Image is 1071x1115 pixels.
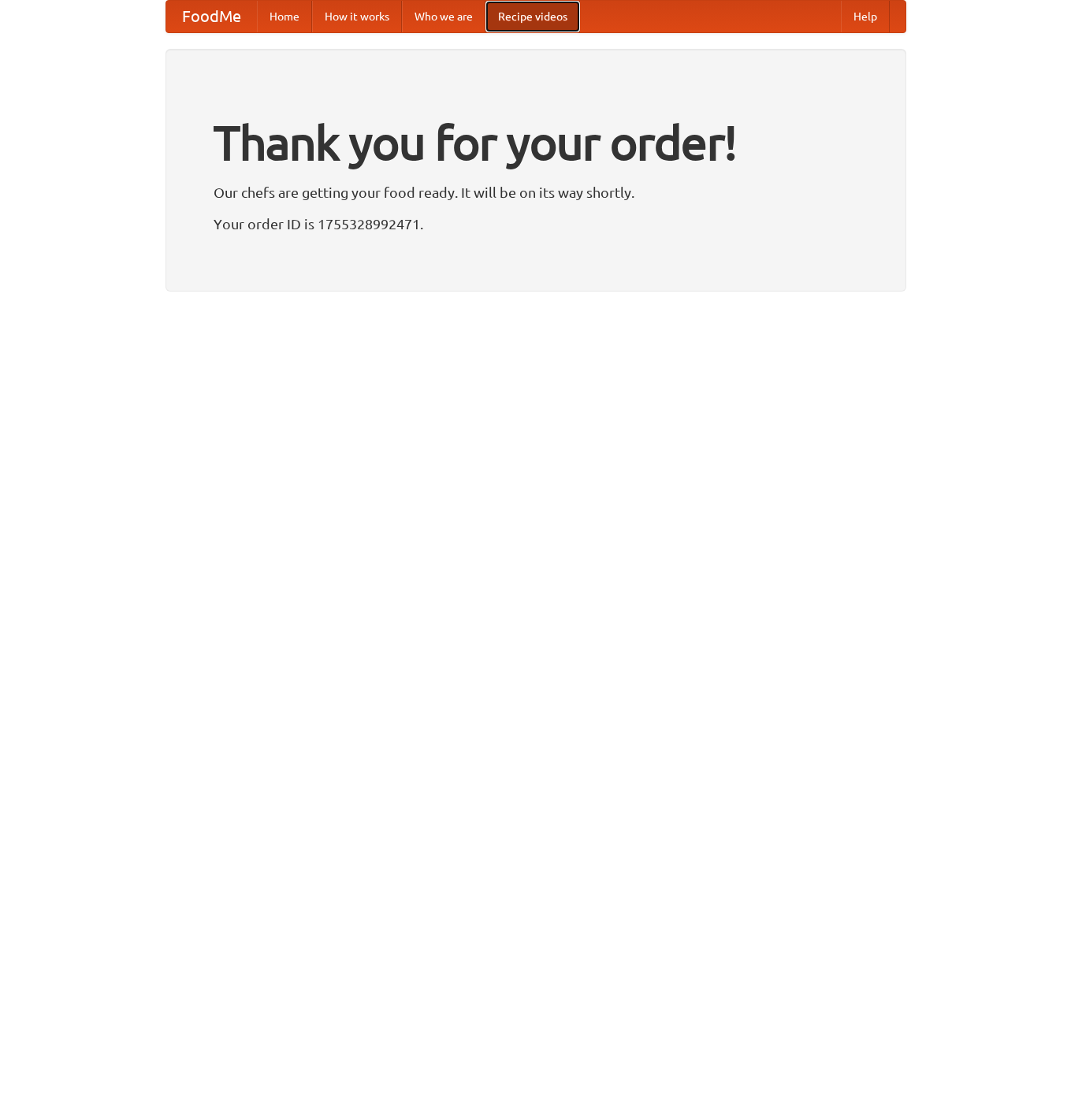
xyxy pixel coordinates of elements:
[841,1,890,32] a: Help
[166,1,257,32] a: FoodMe
[402,1,485,32] a: Who we are
[257,1,312,32] a: Home
[312,1,402,32] a: How it works
[485,1,580,32] a: Recipe videos
[214,180,858,204] p: Our chefs are getting your food ready. It will be on its way shortly.
[214,212,858,236] p: Your order ID is 1755328992471.
[214,105,858,180] h1: Thank you for your order!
